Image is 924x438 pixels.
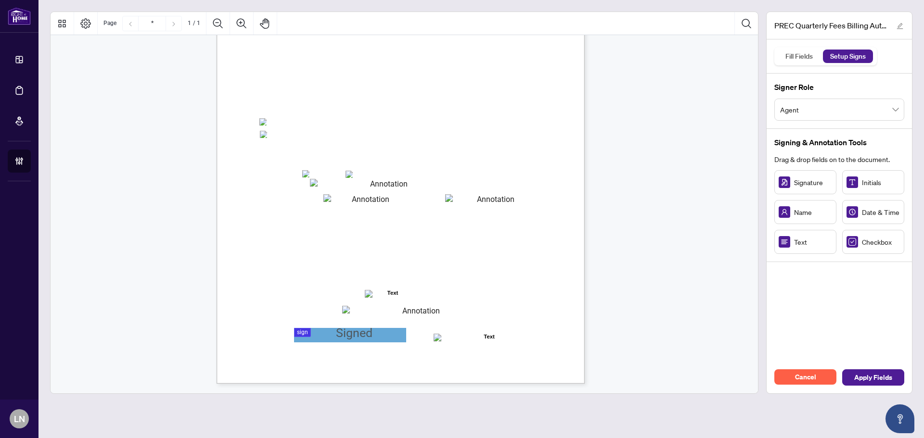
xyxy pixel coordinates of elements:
[842,369,904,386] button: Apply Fields
[862,177,900,188] span: Initials
[774,369,836,385] button: Cancel
[780,100,898,119] span: Agent
[14,412,25,425] span: LN
[774,137,904,148] h4: Signing & Annotation Tools
[794,207,832,217] span: Name
[780,50,818,63] div: Fill Fields
[774,20,890,31] span: PREC Quarterly Fees Billing Authorization.pdf
[862,237,900,247] span: Checkbox
[862,207,900,217] span: Date & Time
[774,81,904,93] h4: Signer Role
[897,23,903,29] span: edit
[794,237,832,247] span: Text
[774,47,877,65] div: segmented control
[854,370,892,385] span: Apply Fields
[825,50,871,63] div: Setup Signs
[794,177,832,188] span: Signature
[795,369,816,385] span: Cancel
[774,154,904,164] article: Drag & drop fields on to the document.
[8,7,31,25] img: logo
[885,404,914,433] button: Open asap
